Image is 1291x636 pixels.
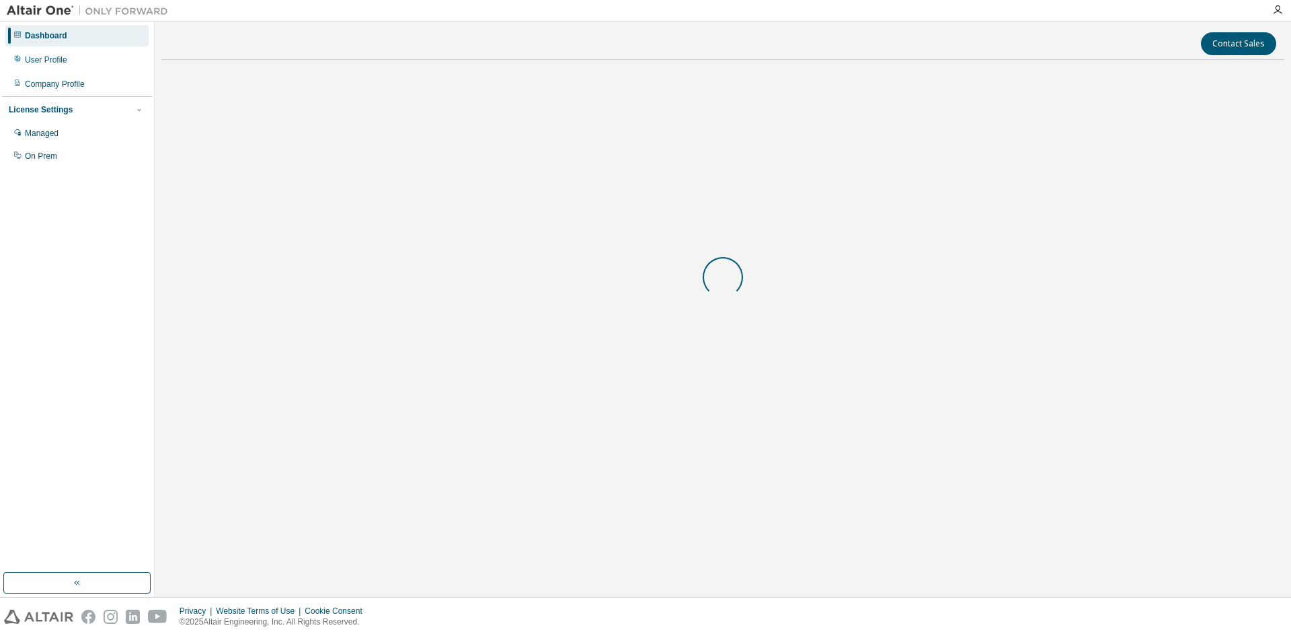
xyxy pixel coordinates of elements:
img: linkedin.svg [126,610,140,624]
div: Company Profile [25,79,85,90]
div: Managed [25,128,58,139]
div: Dashboard [25,30,67,41]
div: On Prem [25,151,57,162]
div: Website Terms of Use [216,606,305,616]
img: youtube.svg [148,610,167,624]
div: Privacy [180,606,216,616]
img: altair_logo.svg [4,610,73,624]
div: License Settings [9,104,73,115]
div: Cookie Consent [305,606,370,616]
img: instagram.svg [104,610,118,624]
img: Altair One [7,4,175,17]
button: Contact Sales [1201,32,1276,55]
div: User Profile [25,55,67,65]
p: © 2025 Altair Engineering, Inc. All Rights Reserved. [180,616,370,628]
img: facebook.svg [81,610,95,624]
